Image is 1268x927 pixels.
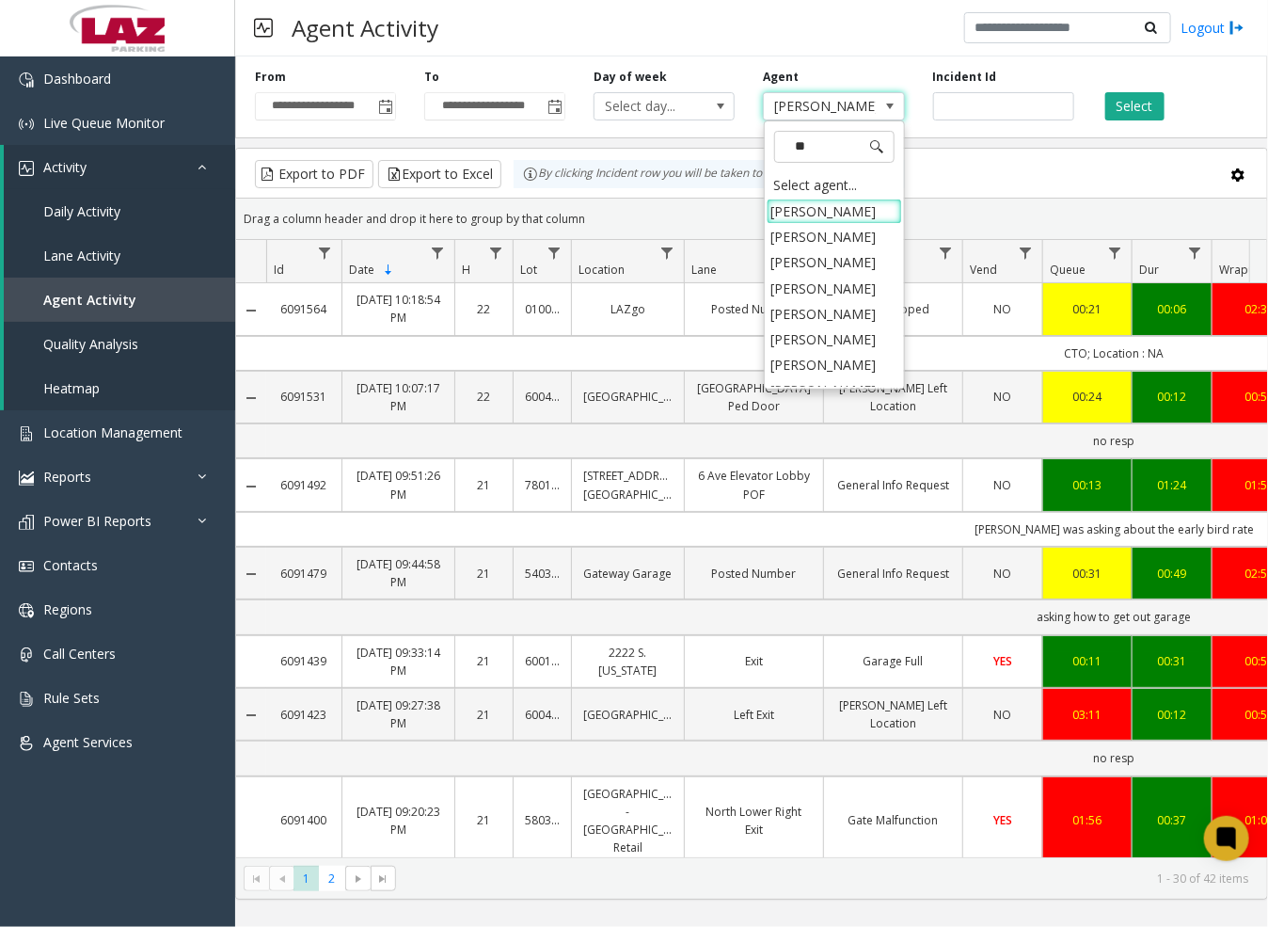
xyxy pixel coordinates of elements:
span: Lane [691,262,717,278]
span: Dur [1139,262,1159,278]
span: Call Centers [43,645,116,663]
span: Dashboard [43,70,111,88]
a: 6091479 [277,565,330,583]
button: Export to PDF [255,160,373,188]
a: Vend Filter Menu [1013,240,1038,265]
span: Id [274,262,284,278]
a: 21 [467,565,501,583]
a: 6 Ave Elevator Lobby POF [696,467,812,503]
a: Location Filter Menu [655,240,680,265]
span: Daily Activity [43,202,120,220]
a: Id Filter Menu [312,240,338,265]
a: [PERSON_NAME] Left Location [835,379,951,415]
a: Heatmap [4,366,235,410]
a: 00:24 [1054,388,1120,406]
span: Wrapup [1219,262,1262,278]
a: Lane Activity [4,233,235,278]
a: North Lower Right Exit [696,803,812,839]
a: [DATE] 10:18:54 PM [354,291,443,327]
a: Gate Malfunction [835,811,951,829]
div: Select agent... [767,172,902,199]
span: NO [994,566,1012,582]
a: [DATE] 09:51:26 PM [354,467,443,503]
a: NO [975,300,1031,318]
a: 6091531 [277,388,330,406]
span: Go to the next page [351,871,366,887]
a: 6091400 [277,811,330,829]
label: Agent [763,69,799,86]
a: Collapse Details [236,391,266,406]
a: 00:31 [1054,565,1120,583]
span: Page 2 [319,866,344,891]
a: Queue Filter Menu [1102,240,1128,265]
img: 'icon' [19,117,34,132]
a: 600182 [525,652,560,670]
a: 600405 [525,706,560,724]
a: NO [975,476,1031,494]
a: Left Exit [696,706,812,724]
span: YES [993,653,1012,669]
a: 22 [467,388,501,406]
a: General Info Request [835,476,951,494]
button: Select [1105,92,1165,120]
a: [DATE] 09:20:23 PM [354,803,443,839]
a: [STREET_ADDRESS][GEOGRAPHIC_DATA] [583,467,673,503]
a: NO [975,565,1031,583]
a: NO [975,706,1031,724]
a: Collapse Details [236,303,266,318]
a: [DATE] 09:27:38 PM [354,696,443,732]
a: Issue Filter Menu [933,240,959,265]
img: 'icon' [19,736,34,751]
a: Dur Filter Menu [1182,240,1208,265]
div: 01:24 [1144,476,1200,494]
img: 'icon' [19,515,34,530]
img: 'icon' [19,692,34,707]
span: Agent Activity [43,291,136,309]
a: 21 [467,811,501,829]
a: 00:21 [1054,300,1120,318]
span: Page 1 [293,866,319,891]
a: 00:06 [1144,300,1200,318]
a: 00:49 [1144,565,1200,583]
img: pageIcon [254,5,273,51]
span: NO [994,301,1012,317]
img: infoIcon.svg [523,167,538,182]
span: H [462,262,470,278]
div: 00:12 [1144,706,1200,724]
li: [PERSON_NAME] [767,301,902,327]
a: NO [975,388,1031,406]
a: LAZgo [583,300,673,318]
a: Date Filter Menu [425,240,451,265]
span: Go to the last page [375,871,390,887]
img: 'icon' [19,559,34,574]
img: 'icon' [19,426,34,441]
li: [PERSON_NAME] [767,276,902,301]
span: Date [349,262,374,278]
span: Select day... [594,93,706,120]
a: 580367 [525,811,560,829]
a: 21 [467,706,501,724]
label: To [424,69,439,86]
a: Collapse Details [236,708,266,723]
span: Live Queue Monitor [43,114,165,132]
a: 6091564 [277,300,330,318]
li: [PERSON_NAME] [767,377,902,403]
div: 00:13 [1054,476,1120,494]
li: [PERSON_NAME] [767,249,902,275]
span: Agent Services [43,733,133,751]
a: 03:11 [1054,706,1120,724]
a: [GEOGRAPHIC_DATA] - [GEOGRAPHIC_DATA] Retail [583,785,673,857]
a: 00:31 [1144,652,1200,670]
a: 6091439 [277,652,330,670]
a: 21 [467,476,501,494]
span: Regions [43,600,92,618]
a: Collapse Details [236,479,266,494]
a: 6091492 [277,476,330,494]
span: Contacts [43,556,98,574]
a: [DATE] 10:07:17 PM [354,379,443,415]
span: Activity [43,158,87,176]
